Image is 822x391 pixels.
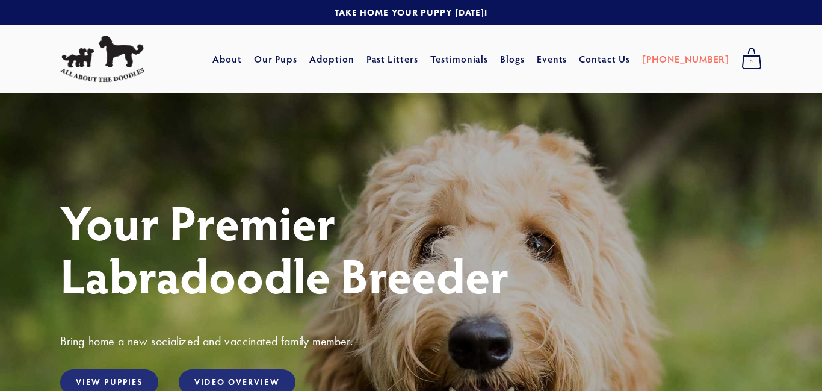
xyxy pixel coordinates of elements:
[60,333,762,349] h3: Bring home a new socialized and vaccinated family member.
[60,195,762,301] h1: Your Premier Labradoodle Breeder
[735,44,768,74] a: 0 items in cart
[212,48,242,70] a: About
[309,48,354,70] a: Adoption
[60,36,144,83] img: All About The Doodles
[741,54,762,70] span: 0
[254,48,298,70] a: Our Pups
[430,48,489,70] a: Testimonials
[579,48,630,70] a: Contact Us
[366,52,419,65] a: Past Litters
[537,48,567,70] a: Events
[500,48,525,70] a: Blogs
[642,48,729,70] a: [PHONE_NUMBER]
